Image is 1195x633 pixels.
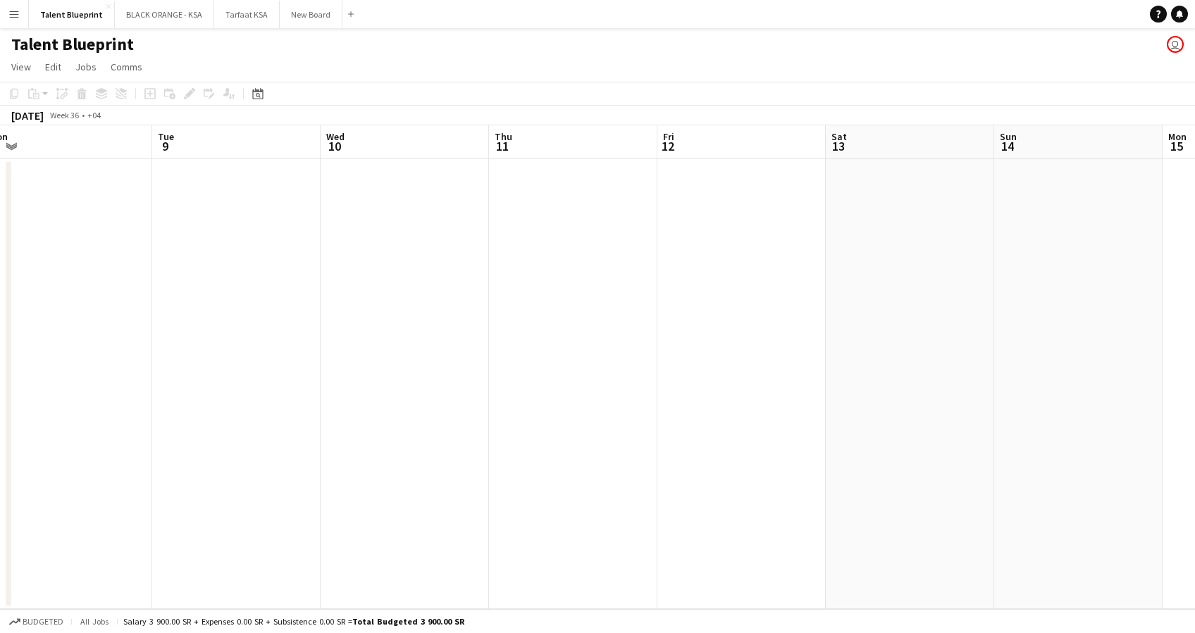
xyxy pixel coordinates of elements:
[11,61,31,73] span: View
[105,58,148,76] a: Comms
[87,110,101,120] div: +04
[7,614,66,629] button: Budgeted
[115,1,214,28] button: BLACK ORANGE - KSA
[6,58,37,76] a: View
[75,61,97,73] span: Jobs
[214,1,280,28] button: Tarfaat KSA
[45,61,61,73] span: Edit
[1167,36,1184,53] app-user-avatar: Abdulwahab Al Hijan
[11,34,134,55] h1: Talent Blueprint
[70,58,102,76] a: Jobs
[352,616,464,627] span: Total Budgeted 3 900.00 SR
[11,108,44,123] div: [DATE]
[280,1,342,28] button: New Board
[23,617,63,627] span: Budgeted
[39,58,67,76] a: Edit
[29,1,115,28] button: Talent Blueprint
[123,616,464,627] div: Salary 3 900.00 SR + Expenses 0.00 SR + Subsistence 0.00 SR =
[111,61,142,73] span: Comms
[78,616,111,627] span: All jobs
